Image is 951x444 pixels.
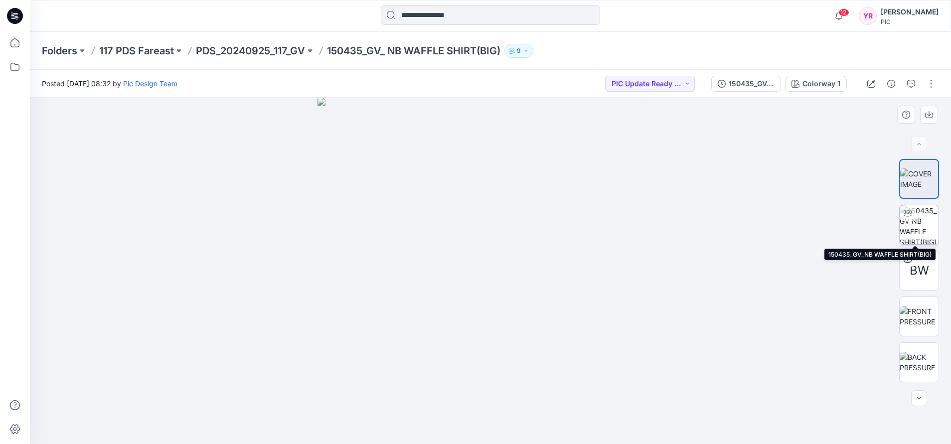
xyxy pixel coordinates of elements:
[881,6,939,18] div: [PERSON_NAME]
[910,262,929,280] span: BW
[859,7,877,25] div: YR
[900,168,938,189] img: COVER IMAGE
[785,76,847,92] button: Colorway 1
[517,45,521,56] p: 9
[883,76,899,92] button: Details
[99,44,174,58] a: 117 PDS Fareast
[504,44,533,58] button: 9
[327,44,500,58] p: 150435_GV_ NB WAFFLE SHIRT(BIG)
[123,79,177,88] a: Pic Design Team
[900,205,939,244] img: 150435_GV_NB WAFFLE SHIRT(BIG)
[42,44,77,58] a: Folders
[42,78,177,89] span: Posted [DATE] 08:32 by
[900,306,939,327] img: FRONT PRESSURE
[729,78,775,89] div: 150435_GV_NB WAFFLE SHIRT(BIG)_V3
[838,8,849,16] span: 12
[196,44,305,58] a: PDS_20240925_117_GV
[317,98,664,444] img: eyJhbGciOiJIUzI1NiIsImtpZCI6IjAiLCJzbHQiOiJzZXMiLCJ0eXAiOiJKV1QifQ.eyJkYXRhIjp7InR5cGUiOiJzdG9yYW...
[802,78,840,89] div: Colorway 1
[900,352,939,373] img: BACK PRESSURE
[881,18,939,25] div: PIC
[711,76,781,92] button: 150435_GV_NB WAFFLE SHIRT(BIG)_V3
